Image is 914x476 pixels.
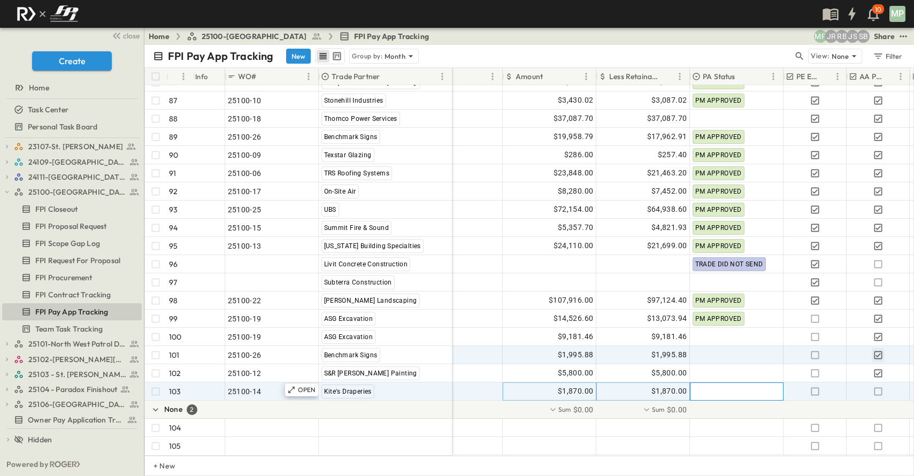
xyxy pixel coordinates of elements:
a: 25103 - St. [PERSON_NAME] Phase 2 [14,367,140,382]
span: 25100-19 [228,332,262,342]
span: 25100-17 [228,186,262,197]
div: 24111-[GEOGRAPHIC_DATA]test [2,168,142,186]
span: Summit Fire & Sound [324,224,389,232]
span: 25100-Vanguard Prep School [28,187,126,197]
p: Sum [558,405,571,414]
a: Owner Pay Application Tracking [2,412,140,427]
a: Task Center [2,102,140,117]
a: FPI Pay App Tracking [2,304,140,319]
p: 92 [169,186,178,197]
span: TRS Roofing Systems [324,170,390,177]
span: FPI Pay App Tracking [35,306,108,317]
p: 87 [169,95,177,106]
p: WO# [238,71,257,82]
button: Menu [767,70,780,83]
span: PM APPROVED [695,297,742,304]
span: [PERSON_NAME] Landscaping [324,297,417,304]
span: Thomco Power Services [324,115,397,122]
button: MP [888,5,907,23]
span: S&R [PERSON_NAME] Painting [324,370,417,377]
button: Sort [382,71,394,82]
span: $3,430.02 [558,94,594,106]
span: $1,995.88 [651,349,687,361]
button: Sort [886,71,897,82]
span: $13,073.94 [647,312,687,325]
span: $37,087.70 [554,112,594,125]
span: Team Task Tracking [35,324,103,334]
div: Jesse Sullivan (jsullivan@fpibuilders.com) [846,30,859,43]
a: FPI Procurement [2,270,140,285]
span: FPI Procurement [35,272,93,283]
span: PM APPROVED [695,151,742,159]
span: Personal Task Board [28,121,97,132]
div: 25106-St. Andrews Parking Lottest [2,396,142,413]
span: PM APPROVED [695,188,742,195]
button: Menu [436,70,449,83]
span: 25102-Christ The Redeemer Anglican Church [28,354,126,365]
span: 25100-22 [228,295,262,306]
div: FPI Scope Gap Logtest [2,235,142,252]
span: $64,938.60 [647,203,687,216]
p: 97 [169,277,177,288]
a: Personal Task Board [2,119,140,134]
div: FPI Procurementtest [2,269,142,286]
span: $21,463.20 [647,167,687,179]
button: Sort [545,71,557,82]
span: $9,181.46 [651,331,687,343]
p: + New [153,460,160,471]
p: 99 [169,313,178,324]
span: Kite's Draperies [324,388,372,395]
div: Owner Pay Application Trackingtest [2,411,142,428]
span: PM APPROVED [695,97,742,104]
p: Month [385,51,405,62]
a: 24111-[GEOGRAPHIC_DATA] [14,170,140,185]
span: $0.00 [667,404,687,415]
div: FPI Proposal Requesttest [2,218,142,235]
button: row view [317,50,329,63]
span: $21,699.00 [647,240,687,252]
span: $8,280.00 [558,185,594,197]
div: table view [315,48,345,64]
div: 25103 - St. [PERSON_NAME] Phase 2test [2,366,142,383]
div: 25100-Vanguard Prep Schooltest [2,183,142,201]
span: $1,870.00 [558,385,594,397]
span: Texstar Glazing [324,151,372,159]
div: Info [195,62,208,91]
span: $286.00 [564,149,594,161]
a: FPI Request For Proposal [2,253,140,268]
p: 88 [169,113,178,124]
span: Home [29,82,49,93]
span: 25100-26 [228,132,262,142]
p: 100 [169,332,182,342]
span: 25100-09 [228,150,262,160]
a: FPI Closeout [2,202,140,217]
span: Hidden [28,434,52,445]
a: 23107-St. [PERSON_NAME] [14,139,140,154]
span: close [123,30,140,41]
p: None [164,404,182,414]
button: Sort [171,71,182,82]
span: ASG Excavation [324,333,373,341]
span: 25100-15 [228,222,262,233]
span: PM APPROVED [695,224,742,232]
span: $5,800.00 [558,367,594,379]
div: 25102-Christ The Redeemer Anglican Churchtest [2,351,142,368]
p: OPEN [298,386,316,394]
div: Info [193,68,225,85]
p: 93 [169,204,178,215]
span: PM APPROVED [695,133,742,141]
span: $23,848.00 [554,167,594,179]
span: $4,821.93 [651,221,687,234]
span: FPI Proposal Request [35,221,106,232]
div: Regina Barnett (rbarnett@fpibuilders.com) [835,30,848,43]
span: $17,962.91 [647,130,687,143]
span: $5,357.70 [558,221,594,234]
nav: breadcrumbs [149,31,435,42]
p: 10 [875,5,881,14]
span: FPI Request For Proposal [35,255,120,266]
a: Home [2,80,140,95]
div: Share [874,31,895,42]
span: FPI Closeout [35,204,78,214]
span: 25100-26 [228,350,262,360]
span: TRADE DID NOT SEND [695,260,763,268]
